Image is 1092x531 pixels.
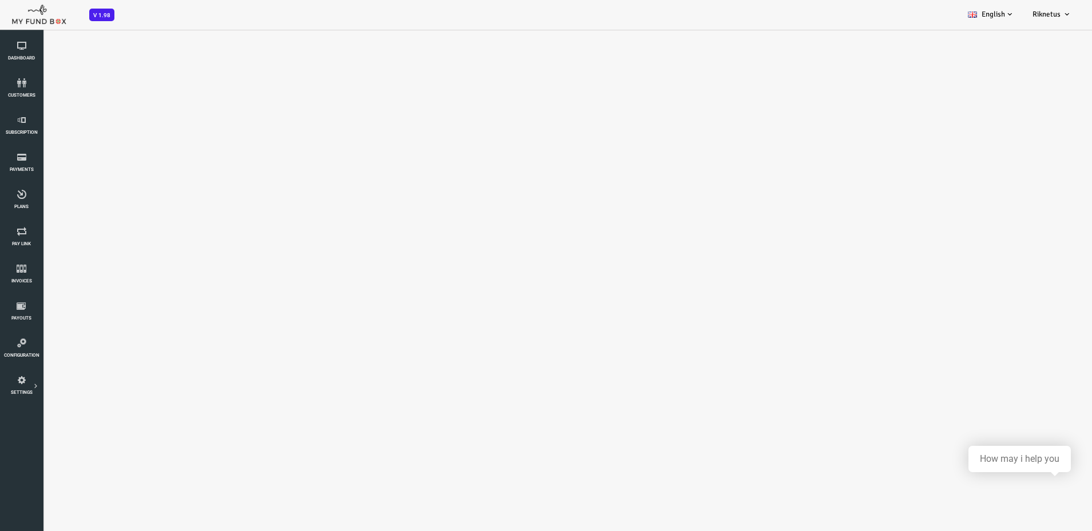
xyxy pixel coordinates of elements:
span: Riknetus [1033,10,1061,19]
a: V 1.98 [89,10,114,19]
img: mfboff.png [11,2,66,25]
iframe: Launcher button frame [1029,468,1081,520]
div: How may i help you [980,454,1059,464]
span: V 1.98 [89,9,114,21]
